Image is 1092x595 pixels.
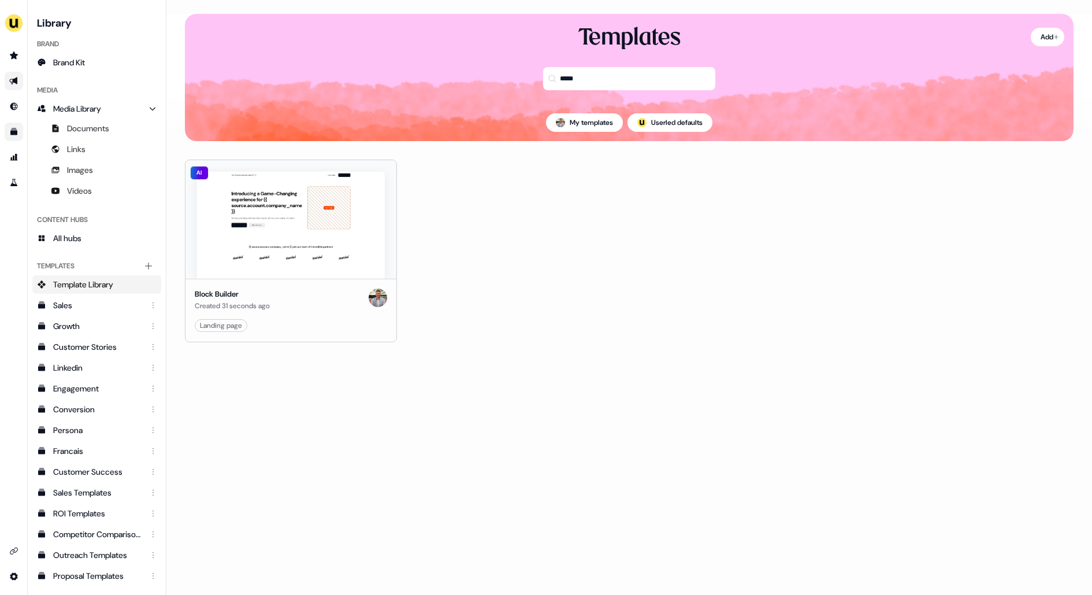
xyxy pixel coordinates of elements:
[32,442,161,460] a: Francais
[32,229,161,247] a: All hubs
[32,53,161,72] a: Brand Kit
[32,99,161,118] a: Media Library
[32,182,161,200] a: Videos
[32,463,161,481] a: Customer Success
[32,525,161,544] a: Competitor Comparisons
[32,338,161,356] a: Customer Stories
[67,143,86,155] span: Links
[32,296,161,315] a: Sales
[32,483,161,502] a: Sales Templates
[5,173,23,192] a: Go to experiments
[53,445,143,457] div: Francais
[369,289,387,307] img: Oliver
[32,161,161,179] a: Images
[32,275,161,294] a: Template Library
[32,210,161,229] div: Content Hubs
[32,140,161,158] a: Links
[53,362,143,374] div: Linkedin
[5,542,23,560] a: Go to integrations
[53,487,143,498] div: Sales Templates
[32,400,161,419] a: Conversion
[53,424,143,436] div: Persona
[556,118,565,127] img: Oliver
[32,421,161,439] a: Persona
[32,35,161,53] div: Brand
[53,549,143,561] div: Outreach Templates
[5,567,23,586] a: Go to integrations
[67,185,92,197] span: Videos
[53,404,143,415] div: Conversion
[32,81,161,99] div: Media
[53,57,85,68] span: Brand Kit
[67,123,109,134] span: Documents
[53,570,143,582] div: Proposal Templates
[197,172,385,279] img: Block Builder
[190,166,209,180] div: AI
[546,113,623,132] button: My templates
[32,317,161,335] a: Growth
[53,341,143,353] div: Customer Stories
[185,160,397,342] button: Block BuilderAIBlock BuilderCreated 31 seconds agoOliverLanding page
[32,257,161,275] div: Templates
[53,466,143,478] div: Customer Success
[195,300,270,312] div: Created 31 seconds ago
[200,320,242,331] div: Landing page
[53,508,143,519] div: ROI Templates
[5,123,23,141] a: Go to templates
[32,119,161,138] a: Documents
[53,279,113,290] span: Template Library
[637,118,647,127] img: userled logo
[5,72,23,90] a: Go to outbound experience
[32,567,161,585] a: Proposal Templates
[32,504,161,523] a: ROI Templates
[53,320,143,332] div: Growth
[32,14,161,30] h3: Library
[5,97,23,116] a: Go to Inbound
[53,232,81,244] span: All hubs
[32,359,161,377] a: Linkedin
[67,164,93,176] span: Images
[627,113,712,132] button: userled logo;Userled defaults
[53,383,143,394] div: Engagement
[637,118,647,127] div: ;
[1031,28,1064,46] button: Add
[32,546,161,564] a: Outreach Templates
[53,103,101,114] span: Media Library
[53,300,143,311] div: Sales
[32,379,161,398] a: Engagement
[578,23,681,53] div: Templates
[195,289,270,300] div: Block Builder
[5,148,23,167] a: Go to attribution
[53,529,143,540] div: Competitor Comparisons
[5,46,23,65] a: Go to prospects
